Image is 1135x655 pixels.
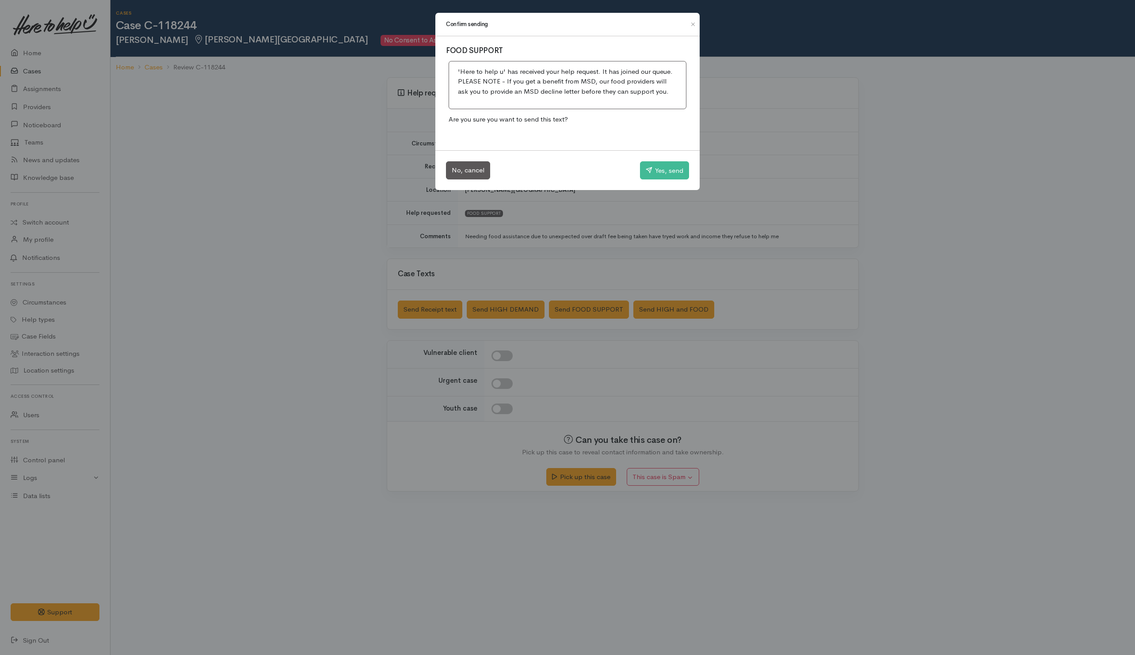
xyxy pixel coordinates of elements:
[686,19,700,30] button: Close
[446,112,689,127] p: Are you sure you want to send this text?
[446,20,488,29] h1: Confirm sending
[458,67,677,97] p: 'Here to help u' has received your help request. It has joined our queue. PLEASE NOTE - If you ge...
[640,161,689,180] button: Yes, send
[446,47,689,55] h3: FOOD SUPPORT
[446,161,490,179] button: No, cancel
